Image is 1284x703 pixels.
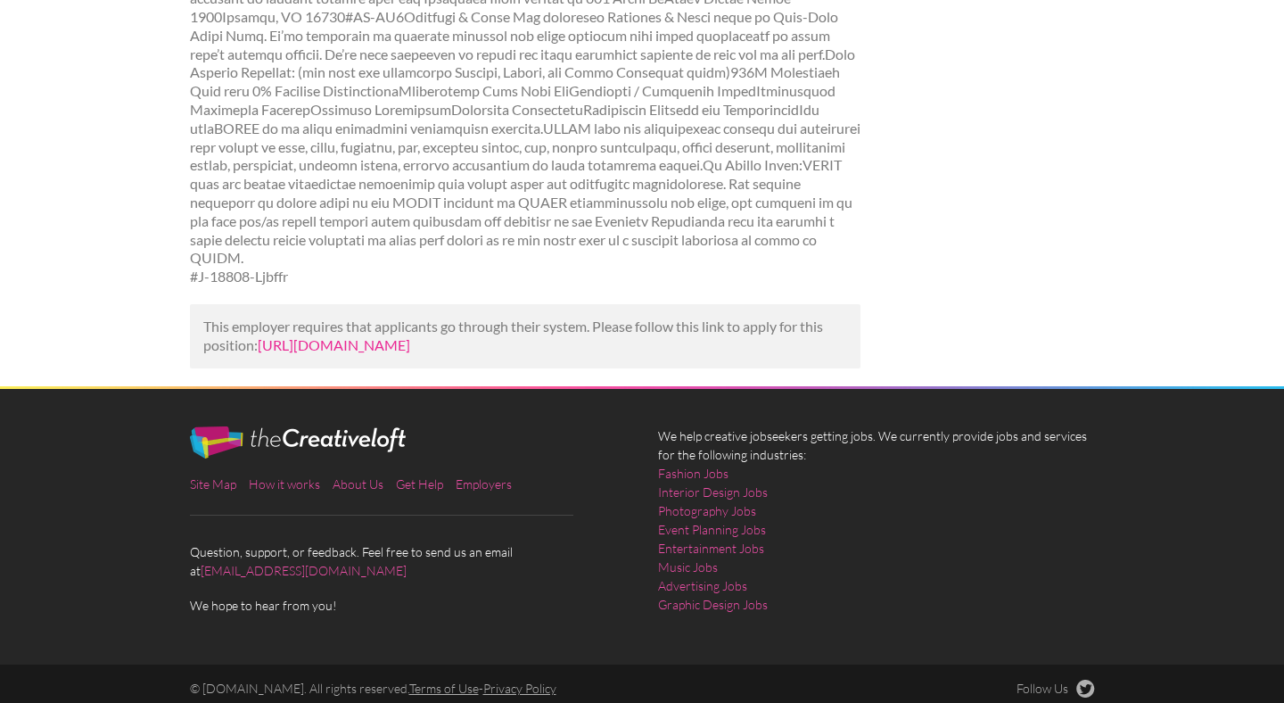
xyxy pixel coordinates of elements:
[258,336,410,353] a: [URL][DOMAIN_NAME]
[456,476,512,492] a: Employers
[658,539,764,558] a: Entertainment Jobs
[658,520,766,539] a: Event Planning Jobs
[409,681,479,696] a: Terms of Use
[658,501,756,520] a: Photography Jobs
[1017,680,1095,698] a: Follow Us
[333,476,383,492] a: About Us
[658,595,768,614] a: Graphic Design Jobs
[658,558,718,576] a: Music Jobs
[190,426,406,459] img: The Creative Loft
[658,483,768,501] a: Interior Design Jobs
[190,476,236,492] a: Site Map
[396,476,443,492] a: Get Help
[174,426,642,615] div: Question, support, or feedback. Feel free to send us an email at
[201,563,407,578] a: [EMAIL_ADDRESS][DOMAIN_NAME]
[658,576,747,595] a: Advertising Jobs
[249,476,320,492] a: How it works
[174,680,877,698] div: © [DOMAIN_NAME]. All rights reserved. -
[642,426,1110,628] div: We help creative jobseekers getting jobs. We currently provide jobs and services for the followin...
[658,464,728,483] a: Fashion Jobs
[203,318,848,355] p: This employer requires that applicants go through their system. Please follow this link to apply ...
[483,681,556,696] a: Privacy Policy
[190,596,627,615] span: We hope to hear from you!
